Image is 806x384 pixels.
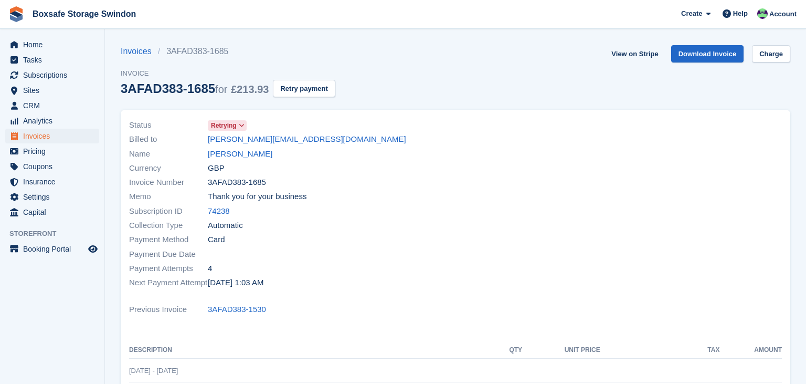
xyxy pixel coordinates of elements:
a: View on Stripe [607,45,662,63]
th: Amount [719,342,782,359]
span: Subscriptions [23,68,86,82]
a: Charge [752,45,790,63]
span: 3AFAD383-1685 [208,177,266,189]
span: Payment Due Date [129,248,208,261]
a: menu [5,190,99,204]
a: menu [5,68,99,82]
span: Card [208,234,225,246]
span: [DATE] - [DATE] [129,367,178,375]
span: Memo [129,191,208,203]
span: Home [23,37,86,52]
a: menu [5,129,99,143]
span: Pricing [23,144,86,159]
a: menu [5,98,99,113]
img: Kim Virabi [757,8,768,19]
a: menu [5,159,99,174]
span: Payment Attempts [129,263,208,275]
a: Invoices [121,45,158,58]
a: menu [5,53,99,67]
span: Previous Invoice [129,304,208,316]
th: Tax [600,342,720,359]
span: Retrying [211,121,237,130]
span: Invoice Number [129,177,208,189]
a: [PERSON_NAME] [208,148,272,160]
span: Next Payment Attempt [129,277,208,289]
span: Subscription ID [129,205,208,217]
a: 3AFAD383-1530 [208,304,266,316]
span: Capital [23,205,86,220]
th: Unit Price [522,342,600,359]
span: Billed to [129,133,208,146]
a: menu [5,37,99,52]
span: CRM [23,98,86,113]
span: Create [681,8,702,19]
a: menu [5,113,99,128]
span: Help [733,8,748,19]
img: stora-icon-8386f47178a22dfd0bd8f6a31ec36ba5ce8667c1dd55bd0f319d3a0aa187defe.svg [8,6,24,22]
a: Download Invoice [671,45,744,63]
a: menu [5,174,99,189]
span: Collection Type [129,220,208,232]
span: 4 [208,263,212,275]
span: Payment Method [129,234,208,246]
a: menu [5,83,99,98]
span: Name [129,148,208,160]
span: Tasks [23,53,86,67]
span: £213.93 [231,84,269,95]
span: Booking Portal [23,242,86,256]
span: Status [129,119,208,131]
span: Automatic [208,220,243,232]
span: Coupons [23,159,86,174]
a: Retrying [208,119,247,131]
a: menu [5,144,99,159]
span: Settings [23,190,86,204]
span: Storefront [9,229,104,239]
a: Preview store [87,243,99,255]
span: Account [769,9,797,19]
span: Sites [23,83,86,98]
time: 2025-08-19 00:03:35 UTC [208,277,263,289]
a: 74238 [208,205,230,217]
span: Invoices [23,129,86,143]
span: Analytics [23,113,86,128]
nav: breadcrumbs [121,45,335,58]
div: 3AFAD383-1685 [121,81,269,96]
span: for [215,84,227,95]
button: Retry payment [273,80,335,97]
th: QTY [494,342,522,359]
a: [PERSON_NAME][EMAIL_ADDRESS][DOMAIN_NAME] [208,133,406,146]
a: menu [5,205,99,220]
span: GBP [208,162,225,174]
a: Boxsafe Storage Swindon [28,5,140,23]
span: Insurance [23,174,86,189]
th: Description [129,342,494,359]
span: Currency [129,162,208,174]
span: Thank you for your business [208,191,306,203]
a: menu [5,242,99,256]
span: Invoice [121,68,335,79]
